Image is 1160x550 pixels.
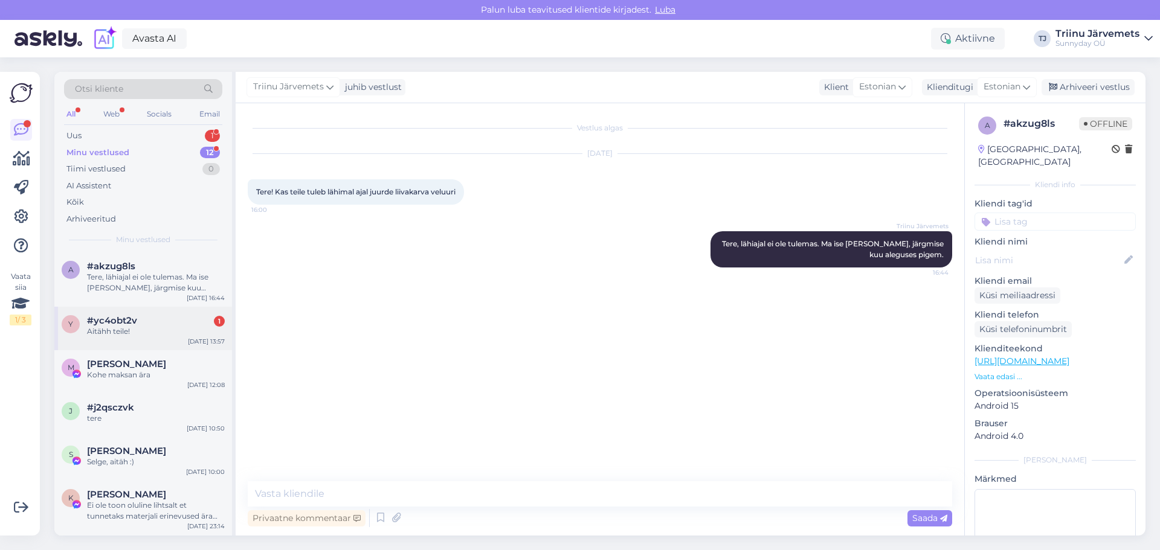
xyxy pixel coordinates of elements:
[975,400,1136,412] p: Android 15
[87,369,225,380] div: Kohe maksan ära
[251,205,297,214] span: 16:00
[202,163,220,175] div: 0
[975,371,1136,382] p: Vaata edasi ...
[87,359,166,369] span: Moonika Kuuseoja
[66,196,84,208] div: Kõik
[984,80,1020,94] span: Estonian
[248,148,952,159] div: [DATE]
[87,446,166,456] span: Siiri Õisma
[340,81,402,94] div: juhib vestlust
[975,356,1069,366] a: [URL][DOMAIN_NAME]
[87,261,135,272] span: #akzug8ls
[66,163,126,175] div: Tiimi vestlused
[187,380,225,389] div: [DATE] 12:08
[975,430,1136,443] p: Android 4.0
[722,239,946,259] span: Tere, lähiajal ei ole tulemas. Ma ise [PERSON_NAME], järgmise kuu aleguses pigem.
[922,81,973,94] div: Klienditugi
[64,106,78,122] div: All
[975,321,1072,337] div: Küsi telefoninumbrit
[819,81,849,94] div: Klient
[975,387,1136,400] p: Operatsioonisüsteem
[651,4,679,15] span: Luba
[197,106,222,122] div: Email
[87,413,225,424] div: tere
[975,213,1136,231] input: Lisa tag
[975,342,1136,355] p: Klienditeekond
[144,106,174,122] div: Socials
[66,130,82,142] div: Uus
[975,287,1060,304] div: Küsi meiliaadressi
[1079,117,1132,130] span: Offline
[68,493,74,502] span: K
[903,268,949,277] span: 16:44
[87,402,134,413] span: #j2qsczvk
[1055,39,1139,48] div: Sunnyday OÜ
[87,272,225,293] div: Tere, lähiajal ei ole tulemas. Ma ise [PERSON_NAME], järgmise kuu aleguses pigem.
[1042,79,1135,95] div: Arhiveeri vestlus
[92,26,117,51] img: explore-ai
[187,293,225,302] div: [DATE] 16:44
[1034,30,1051,47] div: TJ
[256,187,456,196] span: Tere! Kas teile tuleb lähimal ajal juurde liivakarva veluuri
[187,424,225,433] div: [DATE] 10:50
[978,143,1112,168] div: [GEOGRAPHIC_DATA], [GEOGRAPHIC_DATA]
[975,309,1136,321] p: Kliendi telefon
[101,106,122,122] div: Web
[1055,29,1139,39] div: Triinu Järvemets
[975,197,1136,210] p: Kliendi tag'id
[68,363,74,372] span: M
[87,456,225,467] div: Selge, aitäh :)
[1004,117,1079,131] div: # akzug8ls
[859,80,896,94] span: Estonian
[87,500,225,522] div: Ei ole toon oluline lihtsalt et tunnetaks materjali erinevused ära edaspidi tean õiget [PERSON_NA...
[69,450,73,459] span: S
[248,123,952,133] div: Vestlus algas
[187,522,225,531] div: [DATE] 23:14
[66,180,111,192] div: AI Assistent
[10,315,31,325] div: 1 / 3
[975,235,1136,248] p: Kliendi nimi
[66,213,116,225] div: Arhiveeritud
[897,222,949,231] span: Triinu Järvemets
[122,28,187,49] a: Avasta AI
[248,510,366,526] div: Privaatne kommentaar
[87,489,166,500] span: Kristi Õisma
[116,234,170,245] span: Minu vestlused
[87,315,137,326] span: #yc4obt2v
[66,147,129,159] div: Minu vestlused
[975,473,1136,485] p: Märkmed
[214,316,225,327] div: 1
[975,417,1136,430] p: Brauser
[200,147,220,159] div: 12
[931,28,1005,50] div: Aktiivne
[205,130,220,142] div: 1
[75,83,123,95] span: Otsi kliente
[912,513,947,523] span: Saada
[1055,29,1153,48] a: Triinu JärvemetsSunnyday OÜ
[975,275,1136,287] p: Kliendi email
[975,455,1136,465] div: [PERSON_NAME]
[975,254,1122,267] input: Lisa nimi
[186,467,225,476] div: [DATE] 10:00
[69,406,72,415] span: j
[975,179,1136,190] div: Kliendi info
[68,265,74,274] span: a
[68,319,73,328] span: y
[188,337,225,346] div: [DATE] 13:57
[10,271,31,325] div: Vaata siia
[253,80,324,94] span: Triinu Järvemets
[985,121,990,130] span: a
[10,82,33,104] img: Askly Logo
[87,326,225,337] div: Aitähh teile!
